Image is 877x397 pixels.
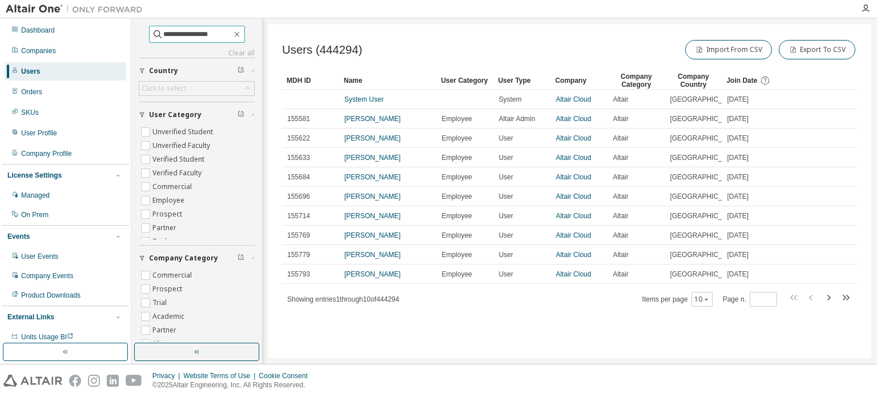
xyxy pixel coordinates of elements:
[441,270,472,279] span: Employee
[670,114,741,123] span: [GEOGRAPHIC_DATA]
[441,153,472,162] span: Employee
[441,173,472,182] span: Employee
[670,134,741,143] span: [GEOGRAPHIC_DATA]
[556,270,591,278] a: Altair Cloud
[498,270,513,279] span: User
[139,58,255,83] button: Country
[498,250,513,259] span: User
[287,211,310,220] span: 155714
[670,211,741,220] span: [GEOGRAPHIC_DATA]
[238,254,244,263] span: Clear filter
[642,292,713,307] span: Items per page
[441,192,472,201] span: Employee
[723,292,777,307] span: Page n.
[152,139,212,153] label: Unverified Faculty
[238,66,244,75] span: Clear filter
[498,71,546,90] div: User Type
[152,166,204,180] label: Verified Faculty
[259,371,314,380] div: Cookie Consent
[613,134,628,143] span: Altair
[152,296,169,310] label: Trial
[344,212,401,220] a: [PERSON_NAME]
[670,250,741,259] span: [GEOGRAPHIC_DATA]
[287,134,310,143] span: 155622
[149,66,178,75] span: Country
[498,211,513,220] span: User
[21,210,49,219] div: On Prem
[498,114,535,123] span: Altair Admin
[727,231,749,240] span: [DATE]
[7,232,30,241] div: Events
[152,125,215,139] label: Unverified Student
[238,110,244,119] span: Clear filter
[344,71,432,90] div: Name
[152,310,187,323] label: Academic
[344,154,401,162] a: [PERSON_NAME]
[21,46,56,55] div: Companies
[613,231,628,240] span: Altair
[3,375,62,387] img: altair_logo.svg
[670,192,741,201] span: [GEOGRAPHIC_DATA]
[727,114,749,123] span: [DATE]
[287,295,399,303] span: Showing entries 1 through 10 of 444294
[21,291,81,300] div: Product Downloads
[441,250,472,259] span: Employee
[760,75,770,86] svg: Date when the user was first added or directly signed up. If the user was deleted and later re-ad...
[613,173,628,182] span: Altair
[21,191,50,200] div: Managed
[287,270,310,279] span: 155793
[613,211,628,220] span: Altair
[694,295,710,304] button: 10
[441,134,472,143] span: Employee
[152,235,169,248] label: Trial
[139,82,254,95] div: Click to select
[21,333,74,341] span: Units Usage BI
[670,173,741,182] span: [GEOGRAPHIC_DATA]
[152,180,194,194] label: Commercial
[613,250,628,259] span: Altair
[441,71,489,90] div: User Category
[670,231,741,240] span: [GEOGRAPHIC_DATA]
[556,95,591,103] a: Altair Cloud
[670,95,741,104] span: [GEOGRAPHIC_DATA]
[107,375,119,387] img: linkedin.svg
[726,77,757,85] span: Join Date
[7,171,62,180] div: License Settings
[287,231,310,240] span: 155769
[139,102,255,127] button: User Category
[727,250,749,259] span: [DATE]
[183,371,259,380] div: Website Terms of Use
[152,282,184,296] label: Prospect
[344,193,401,200] a: [PERSON_NAME]
[556,134,591,142] a: Altair Cloud
[344,115,401,123] a: [PERSON_NAME]
[556,193,591,200] a: Altair Cloud
[152,337,172,351] label: Altair
[139,49,255,58] a: Clear all
[88,375,100,387] img: instagram.svg
[556,251,591,259] a: Altair Cloud
[613,114,628,123] span: Altair
[670,270,741,279] span: [GEOGRAPHIC_DATA]
[287,153,310,162] span: 155633
[612,71,660,90] div: Company Category
[287,173,310,182] span: 155684
[344,270,401,278] a: [PERSON_NAME]
[556,173,591,181] a: Altair Cloud
[287,192,310,201] span: 155696
[779,40,855,59] button: Export To CSV
[152,221,179,235] label: Partner
[555,71,603,90] div: Company
[21,108,39,117] div: SKUs
[613,95,628,104] span: Altair
[727,211,749,220] span: [DATE]
[613,153,628,162] span: Altair
[727,192,749,201] span: [DATE]
[152,380,315,390] p: © 2025 Altair Engineering, Inc. All Rights Reserved.
[282,43,363,57] span: Users (444294)
[152,323,179,337] label: Partner
[6,3,148,15] img: Altair One
[344,173,401,181] a: [PERSON_NAME]
[556,154,591,162] a: Altair Cloud
[727,95,749,104] span: [DATE]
